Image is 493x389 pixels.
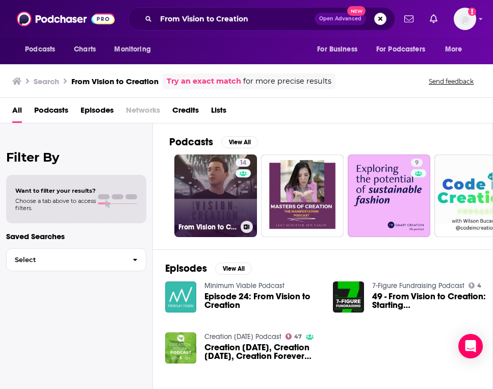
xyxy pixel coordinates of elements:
[211,102,226,123] a: Lists
[18,40,68,59] button: open menu
[411,159,423,167] a: 9
[204,292,321,309] a: Episode 24: From Vision to Creation
[25,42,55,57] span: Podcasts
[126,102,160,123] span: Networks
[236,159,250,167] a: 14
[165,262,207,275] h2: Episodes
[204,281,284,290] a: Minimum Viable Podcast
[426,10,442,28] a: Show notifications dropdown
[165,332,196,364] img: Creation Yesterday, Creation Today, Creation Forever (Vision Cast 2025) with Eric Hovind | Creati...
[67,40,102,59] a: Charts
[81,102,114,123] a: Episodes
[333,281,364,313] img: 49 - From Vision to Creation: Starting Musizi University in Uganda with Elaine Alowo-Matovu and T...
[204,343,321,360] a: Creation Yesterday, Creation Today, Creation Forever (Vision Cast 2025) with Eric Hovind | Creati...
[165,262,252,275] a: EpisodesView All
[12,102,22,123] a: All
[169,136,213,148] h2: Podcasts
[156,11,315,27] input: Search podcasts, credits, & more...
[34,102,68,123] a: Podcasts
[370,40,440,59] button: open menu
[71,76,159,86] h3: From Vision to Creation
[347,6,366,16] span: New
[310,40,370,59] button: open menu
[400,10,418,28] a: Show notifications dropdown
[215,263,252,275] button: View All
[15,187,96,194] span: Want to filter your results?
[458,334,483,358] div: Open Intercom Messenger
[317,42,357,57] span: For Business
[17,9,115,29] img: Podchaser - Follow, Share and Rate Podcasts
[454,8,476,30] span: Logged in as alignPR
[74,42,96,57] span: Charts
[469,282,482,289] a: 4
[7,256,124,263] span: Select
[294,334,302,339] span: 47
[34,76,59,86] h3: Search
[468,8,476,16] svg: Add a profile image
[169,136,258,148] a: PodcastsView All
[15,197,96,212] span: Choose a tab above to access filters.
[426,77,477,86] button: Send feedback
[178,223,237,231] h3: From Vision to Creation
[6,248,146,271] button: Select
[204,343,321,360] span: Creation [DATE], Creation [DATE], Creation Forever (Vision Cast 2025) with [PERSON_NAME] | Creati...
[415,158,419,168] span: 9
[454,8,476,30] img: User Profile
[477,283,481,288] span: 4
[128,7,395,31] div: Search podcasts, credits, & more...
[376,42,425,57] span: For Podcasters
[445,42,462,57] span: More
[172,102,199,123] a: Credits
[438,40,475,59] button: open menu
[114,42,150,57] span: Monitoring
[372,292,488,309] span: 49 - From Vision to Creation: Starting [GEOGRAPHIC_DATA] in [GEOGRAPHIC_DATA] with [PERSON_NAME] ...
[315,13,366,25] button: Open AdvancedNew
[221,136,258,148] button: View All
[372,292,488,309] a: 49 - From Vision to Creation: Starting Musizi University in Uganda with Elaine Alowo-Matovu and T...
[348,154,430,237] a: 9
[319,16,361,21] span: Open Advanced
[454,8,476,30] button: Show profile menu
[107,40,164,59] button: open menu
[243,75,331,87] span: for more precise results
[6,231,146,241] p: Saved Searches
[6,150,146,165] h2: Filter By
[286,333,302,340] a: 47
[174,154,257,237] a: 14From Vision to Creation
[167,75,241,87] a: Try an exact match
[165,281,196,313] img: Episode 24: From Vision to Creation
[372,281,464,290] a: 7-Figure Fundraising Podcast
[204,332,281,341] a: Creation Today Podcast
[240,158,246,168] span: 14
